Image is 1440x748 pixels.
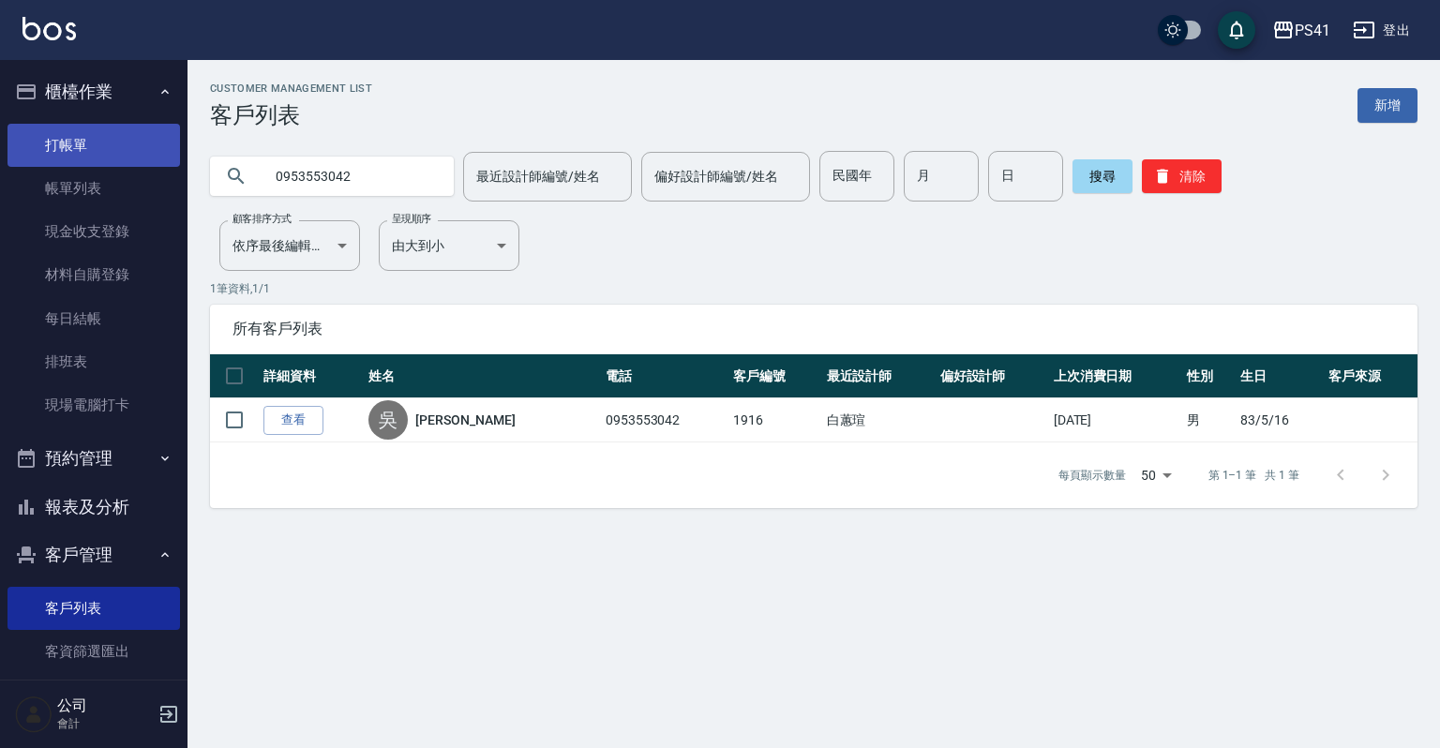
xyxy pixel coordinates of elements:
[7,434,180,483] button: 預約管理
[210,102,372,128] h3: 客戶列表
[1049,398,1182,442] td: [DATE]
[232,212,292,226] label: 顧客排序方式
[7,253,180,296] a: 材料自購登錄
[1142,159,1222,193] button: 清除
[364,354,601,398] th: 姓名
[1324,354,1417,398] th: 客戶來源
[210,82,372,95] h2: Customer Management List
[822,398,936,442] td: 白蕙瑄
[7,297,180,340] a: 每日結帳
[262,151,439,202] input: 搜尋關鍵字
[822,354,936,398] th: 最近設計師
[415,411,515,429] a: [PERSON_NAME]
[210,280,1417,297] p: 1 筆資料, 1 / 1
[1182,398,1237,442] td: 男
[601,354,728,398] th: 電話
[601,398,728,442] td: 0953553042
[1058,467,1126,484] p: 每頁顯示數量
[728,398,822,442] td: 1916
[7,483,180,531] button: 報表及分析
[219,220,360,271] div: 依序最後編輯時間
[1236,354,1324,398] th: 生日
[7,630,180,673] a: 客資篩選匯出
[1357,88,1417,123] a: 新增
[57,696,153,715] h5: 公司
[7,587,180,630] a: 客戶列表
[728,354,822,398] th: 客戶編號
[15,696,52,733] img: Person
[1236,398,1324,442] td: 83/5/16
[7,531,180,579] button: 客戶管理
[22,17,76,40] img: Logo
[7,383,180,426] a: 現場電腦打卡
[7,67,180,116] button: 櫃檯作業
[7,340,180,383] a: 排班表
[1295,19,1330,42] div: PS41
[392,212,431,226] label: 呈現順序
[1265,11,1338,50] button: PS41
[1208,467,1299,484] p: 第 1–1 筆 共 1 筆
[7,673,180,716] a: 卡券管理
[379,220,519,271] div: 由大到小
[259,354,364,398] th: 詳細資料
[7,167,180,210] a: 帳單列表
[232,320,1395,338] span: 所有客戶列表
[7,210,180,253] a: 現金收支登錄
[1049,354,1182,398] th: 上次消費日期
[57,715,153,732] p: 會計
[7,124,180,167] a: 打帳單
[263,406,323,435] a: 查看
[1345,13,1417,48] button: 登出
[936,354,1049,398] th: 偏好設計師
[1182,354,1237,398] th: 性別
[1133,450,1178,501] div: 50
[1218,11,1255,49] button: save
[1072,159,1132,193] button: 搜尋
[368,400,408,440] div: 吳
